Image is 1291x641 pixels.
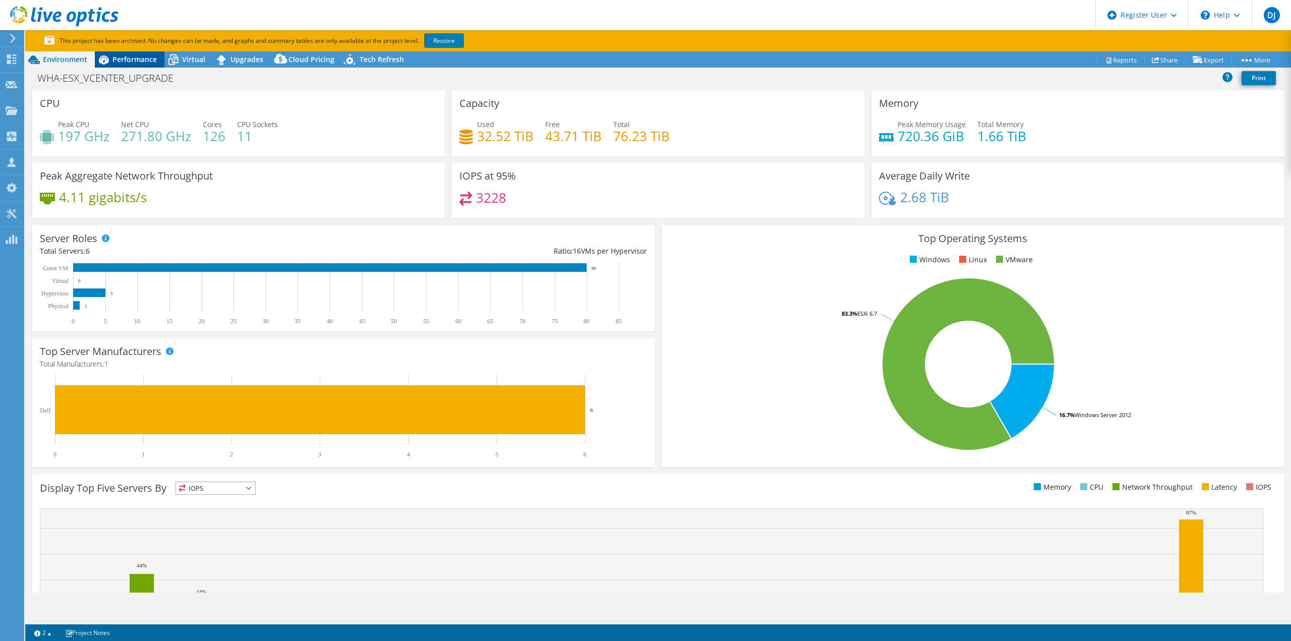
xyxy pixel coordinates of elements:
span: Total [613,120,630,129]
span: Performance [112,54,157,64]
span: CPU Sockets [237,120,278,129]
span: Cores [203,120,222,129]
h4: 3228 [476,192,506,203]
text: 3 [318,451,321,458]
h3: CPU [40,98,60,109]
a: Print [1242,71,1276,85]
h4: 2.68 TiB [900,192,949,203]
span: Peak Memory Usage [898,120,966,129]
text: 80 [592,266,597,271]
h1: WHA-ESX_VCENTER_UPGRADE [33,73,189,84]
li: Linux [957,254,987,265]
h4: 271.80 GHz [121,131,191,142]
li: Network Throughput [1110,482,1193,493]
text: 35 [295,318,301,325]
text: 2 [230,451,233,458]
h3: Memory [879,98,918,109]
text: 25 [230,318,237,325]
span: IOPS [176,482,255,494]
span: Tech Refresh [360,54,404,64]
tspan: 83.3% [842,310,857,317]
li: IOPS [1244,482,1271,493]
a: Project Notes [58,626,117,639]
h4: 720.36 GiB [898,131,966,142]
span: Virtual [182,54,205,64]
span: Peak CPU [58,120,89,129]
span: 16 [573,246,581,256]
text: 24% [196,589,206,595]
a: More [1231,52,1278,68]
span: Upgrades [230,54,263,64]
h4: 126 [203,131,225,142]
text: 5 [495,451,498,458]
tspan: Windows Server 2012 [1075,411,1131,419]
h4: Total Manufacturers: [40,359,647,370]
li: Memory [1031,482,1071,493]
text: 0 [72,318,75,325]
text: 80 [583,318,590,325]
text: Virtual [52,277,69,284]
text: 4 [407,451,410,458]
h3: Top Server Manufacturers [40,346,161,357]
span: Cloud Pricing [288,54,334,64]
text: Guest VM [43,265,68,272]
text: 75 [552,318,558,325]
text: 70 [519,318,525,325]
text: 5 [104,318,107,325]
h4: 11 [237,131,278,142]
div: Ratio: VMs per Hypervisor [343,246,647,257]
text: 0 [78,278,81,283]
a: Export [1185,52,1232,68]
text: 65 [487,318,493,325]
span: Free [545,120,560,129]
text: 45 [359,318,365,325]
p: This project has been archived. No changes can be made, and graphs and summary tables are only av... [44,35,539,46]
text: 87% [1186,509,1196,515]
text: 50 [391,318,397,325]
tspan: ESXi 6.7 [857,310,877,317]
span: Total Memory [977,120,1024,129]
text: 22% [400,592,410,598]
text: 40 [327,318,333,325]
svg: \n [1201,11,1210,20]
span: Environment [43,54,87,64]
h4: 197 GHz [58,131,109,142]
h4: 1.66 TiB [977,131,1026,142]
text: 1 [85,304,87,309]
text: 44% [137,562,147,568]
h3: Average Daily Write [879,170,970,182]
text: Physical [48,303,69,310]
tspan: 16.7% [1059,411,1075,419]
span: Net CPU [121,120,149,129]
text: 20 [199,318,205,325]
li: Latency [1199,482,1237,493]
text: Hypervisor [41,290,69,297]
text: 10 [134,318,140,325]
text: 85 [616,318,622,325]
text: 5 [110,291,113,296]
text: 0 [53,451,56,458]
div: Total Servers: [40,246,343,257]
li: VMware [993,254,1033,265]
a: Share [1144,52,1186,68]
h4: 76.23 TiB [613,131,670,142]
text: 55 [423,318,429,325]
h3: Server Roles [40,233,97,244]
h3: Capacity [459,98,499,109]
li: Windows [907,254,950,265]
span: DJ [1264,7,1280,23]
span: 1 [104,359,108,369]
text: 15 [166,318,172,325]
h3: Peak Aggregate Network Throughput [40,170,213,182]
text: 6 [583,451,586,458]
text: 1 [142,451,145,458]
text: 60 [455,318,461,325]
h4: 4.11 gigabits/s [59,192,147,203]
li: CPU [1078,482,1103,493]
h4: 32.52 TiB [477,131,534,142]
text: 6 [590,407,593,413]
h4: 43.71 TiB [545,131,602,142]
text: Dell [40,407,50,414]
a: 2 [27,626,58,639]
a: Reports [1096,52,1145,68]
